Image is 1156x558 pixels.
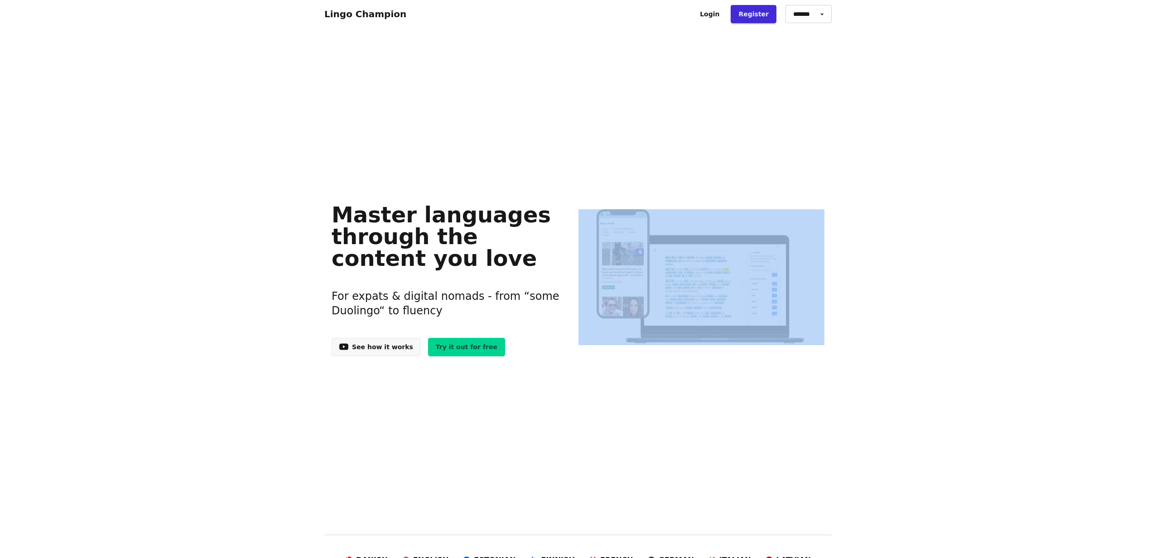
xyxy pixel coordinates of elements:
[692,5,727,23] a: Login
[731,5,776,23] a: Register
[324,9,406,19] a: Lingo Champion
[428,338,505,356] a: Try it out for free
[332,204,564,269] h1: Master languages through the content you love
[332,278,564,329] h3: For expats & digital nomads - from “some Duolingo“ to fluency
[332,338,421,356] a: See how it works
[578,209,824,345] img: Learn languages online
